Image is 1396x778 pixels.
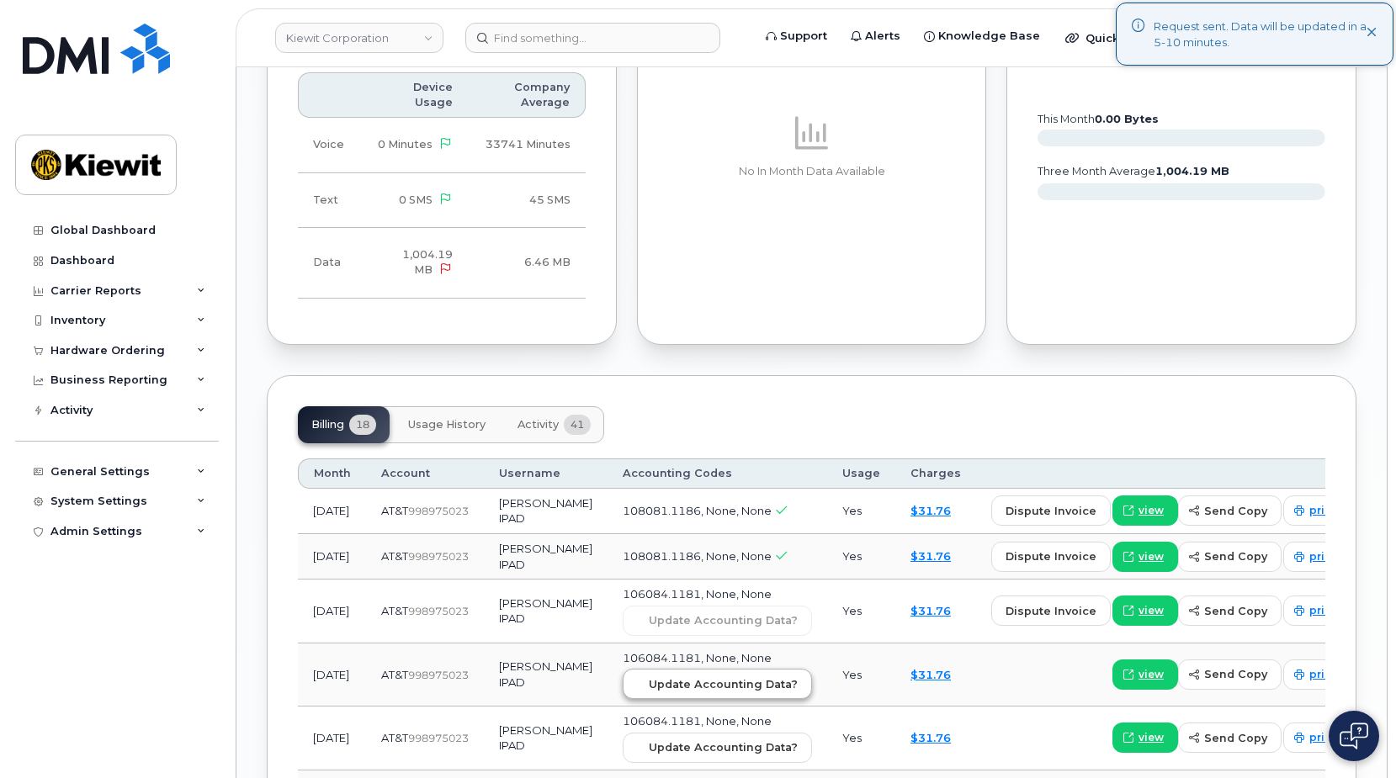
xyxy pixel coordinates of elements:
span: AT&T [381,604,408,617]
button: Update Accounting Data? [623,669,812,699]
span: print [1309,730,1335,745]
span: print [1309,667,1335,682]
span: Usage History [408,418,486,431]
td: [PERSON_NAME] IPAD [484,580,608,643]
button: send copy [1178,595,1282,626]
span: 106084.1181, None, None [623,587,772,601]
a: view [1112,659,1178,690]
th: Month [298,458,366,489]
td: Yes [827,489,895,534]
a: $31.76 [910,604,951,617]
span: Update Accounting Data? [649,739,798,755]
span: AT&T [381,668,408,681]
span: view [1139,503,1164,518]
a: Knowledge Base [912,19,1052,53]
th: Usage [827,458,895,489]
span: send copy [1204,730,1267,746]
td: [PERSON_NAME] IPAD [484,643,608,707]
td: [PERSON_NAME] IPAD [484,707,608,770]
a: $31.76 [910,668,951,681]
td: Yes [827,643,895,707]
th: Device Usage [359,72,468,119]
span: view [1139,549,1164,564]
span: AT&T [381,549,408,563]
span: 106084.1181, None, None [623,714,772,728]
tspan: 0.00 Bytes [1095,113,1159,125]
span: 998975023 [408,550,469,563]
th: Accounting Codes [608,458,827,489]
span: 0 Minutes [378,138,433,151]
a: Support [754,19,839,53]
a: view [1112,595,1178,626]
a: $31.76 [910,731,951,744]
span: print [1309,503,1335,518]
span: send copy [1204,503,1267,519]
td: Yes [827,580,895,643]
button: dispute invoice [991,595,1111,626]
span: view [1139,603,1164,618]
input: Find something... [465,23,720,53]
a: $31.76 [910,504,951,517]
span: Activity [518,418,559,431]
span: send copy [1204,548,1267,564]
span: AT&T [381,504,408,517]
span: view [1139,667,1164,682]
div: Quicklinks [1054,21,1176,55]
td: 6.46 MB [468,228,586,299]
span: dispute invoice [1006,603,1096,619]
a: Kiewit Corporation [275,23,443,53]
td: Voice [298,118,359,172]
a: print [1283,542,1350,572]
span: 998975023 [408,669,469,681]
button: send copy [1178,542,1282,572]
span: 998975023 [408,732,469,744]
span: AT&T [381,731,408,744]
button: Update Accounting Data? [623,733,812,763]
th: Account [366,458,484,489]
span: send copy [1204,666,1267,682]
span: Support [780,28,827,45]
td: Yes [827,707,895,770]
td: [DATE] [298,534,366,580]
span: 108081.1186, None, None [623,549,772,563]
a: $31.76 [910,549,951,563]
span: send copy [1204,603,1267,619]
td: Text [298,173,359,228]
a: print [1283,722,1350,753]
td: [DATE] [298,707,366,770]
span: 41 [564,415,591,435]
td: [DATE] [298,489,366,534]
button: dispute invoice [991,495,1111,526]
span: 998975023 [408,505,469,517]
button: send copy [1178,659,1282,690]
span: 108081.1186, None, None [623,504,772,517]
span: Update Accounting Data? [649,612,798,628]
span: dispute invoice [1006,548,1096,564]
span: 1,004.19 MB [402,248,453,276]
td: 45 SMS [468,173,586,228]
a: view [1112,495,1178,526]
a: view [1112,542,1178,572]
th: Username [484,458,608,489]
span: Update Accounting Data? [649,676,798,692]
a: view [1112,722,1178,753]
td: 33741 Minutes [468,118,586,172]
tspan: 1,004.19 MB [1155,165,1229,177]
span: Quicklinks [1085,31,1147,45]
td: [PERSON_NAME] IPAD [484,534,608,580]
span: print [1309,603,1335,618]
text: this month [1037,113,1159,125]
span: 106084.1181, None, None [623,651,772,664]
button: send copy [1178,495,1282,526]
button: Update Accounting Data? [623,606,812,636]
td: [DATE] [298,580,366,643]
span: Knowledge Base [938,28,1040,45]
a: print [1283,595,1350,626]
button: send copy [1178,722,1282,753]
span: 998975023 [408,605,469,617]
td: [DATE] [298,643,366,707]
span: print [1309,549,1335,564]
span: 0 SMS [399,193,433,206]
th: Charges [895,458,976,489]
a: Alerts [839,19,912,53]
